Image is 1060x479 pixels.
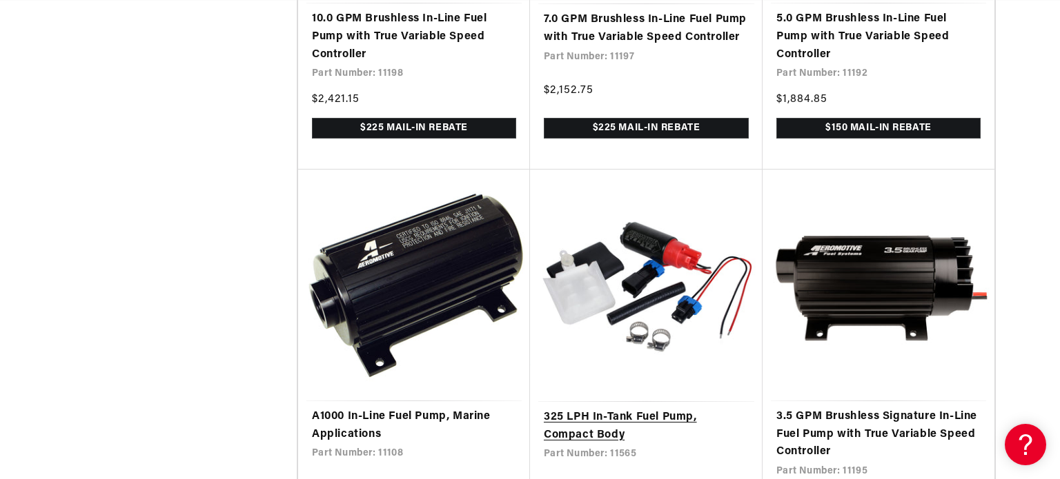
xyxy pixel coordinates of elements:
[776,408,981,461] a: 3.5 GPM Brushless Signature In-Line Fuel Pump with True Variable Speed Controller
[776,10,981,63] a: 5.0 GPM Brushless In-Line Fuel Pump with True Variable Speed Controller
[312,408,516,443] a: A1000 In-Line Fuel Pump, Marine Applications
[544,11,749,46] a: 7.0 GPM Brushless In-Line Fuel Pump with True Variable Speed Controller
[544,409,749,444] a: 325 LPH In-Tank Fuel Pump, Compact Body
[312,10,516,63] a: 10.0 GPM Brushless In-Line Fuel Pump with True Variable Speed Controller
